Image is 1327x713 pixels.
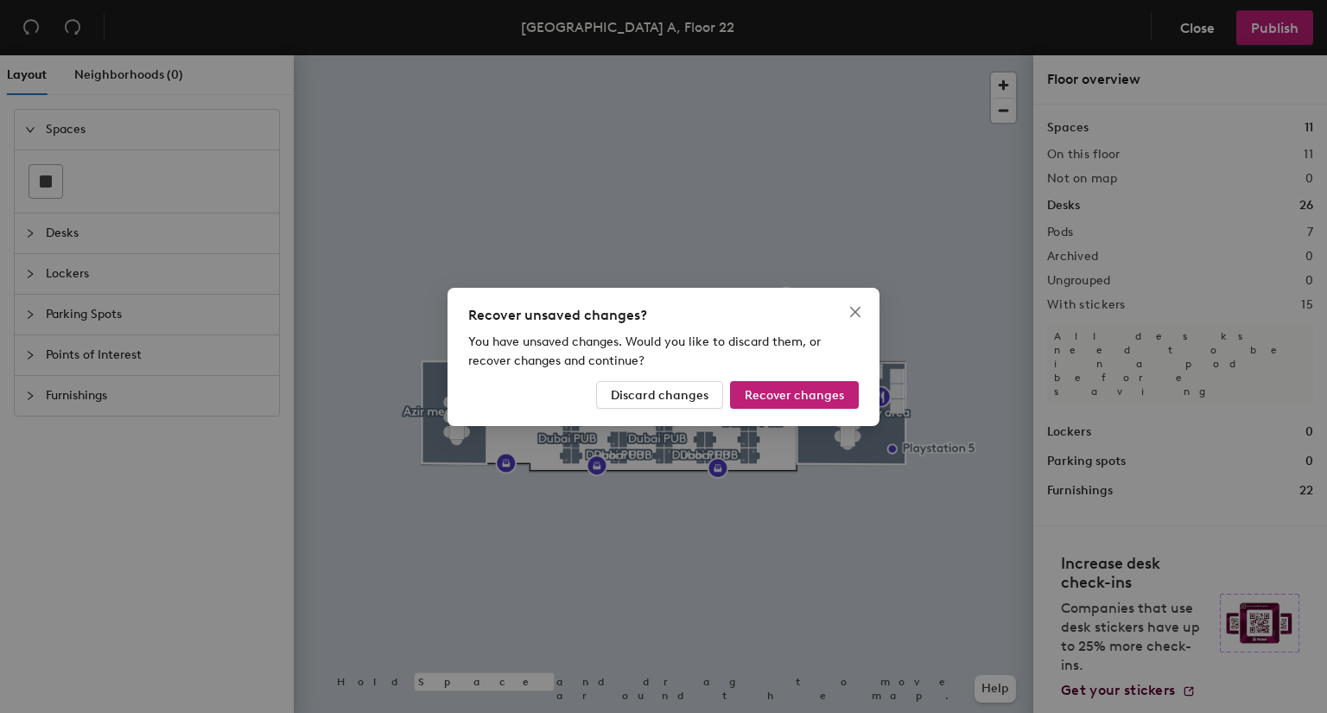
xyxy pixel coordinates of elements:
button: Discard changes [596,381,723,409]
span: You have unsaved changes. Would you like to discard them, or recover changes and continue? [468,334,821,368]
span: close [848,305,862,319]
button: Recover changes [730,381,859,409]
button: Close [841,298,869,326]
span: Close [841,305,869,319]
div: Recover unsaved changes? [468,305,859,326]
span: Discard changes [611,387,708,402]
span: Recover changes [745,387,844,402]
